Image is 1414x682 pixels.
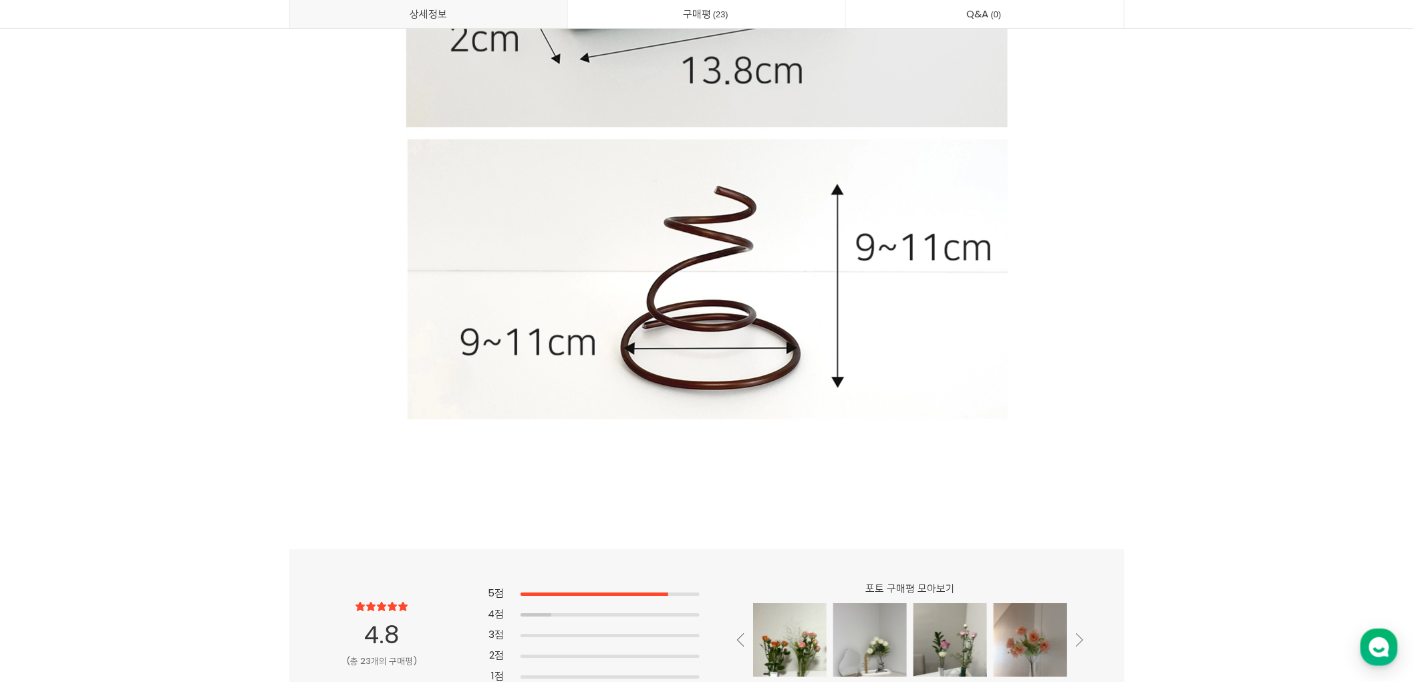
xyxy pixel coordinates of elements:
div: 포토 구매평 모아보기 [753,580,1067,603]
a: 홈 [4,423,88,457]
span: 2점 [490,647,505,663]
div: 4.8 [320,616,444,655]
span: 5점 [488,585,505,601]
a: 설정 [172,423,257,457]
span: 홈 [42,444,50,454]
span: 4점 [488,606,505,621]
span: 설정 [206,444,223,454]
span: 23 [711,7,730,21]
span: 3점 [489,627,505,642]
span: 대화 [122,444,138,455]
a: 대화 [88,423,172,457]
span: 0 [989,7,1004,21]
div: (총 23개의 구매평) [320,655,444,669]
